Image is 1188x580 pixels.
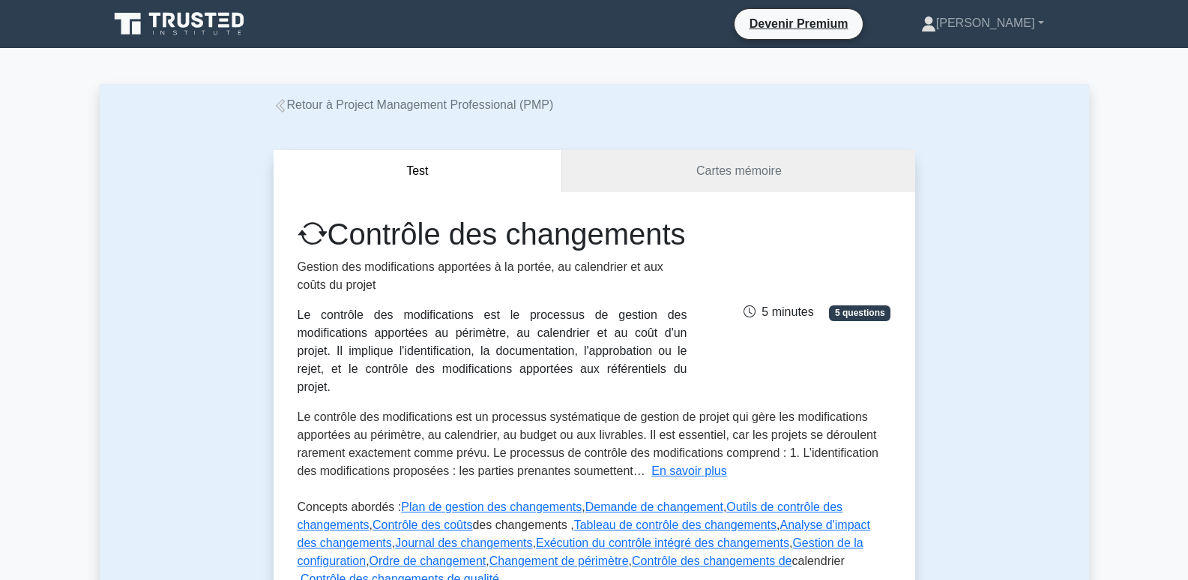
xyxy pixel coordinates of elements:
font: Test [406,164,428,177]
a: Journal des changements [395,536,532,549]
a: Plan de gestion des changements [401,500,582,513]
font: , [533,536,536,549]
font: Devenir Premium [750,17,848,30]
font: Contrôle des changements [328,218,686,251]
font: Retour à Project Management Professional (PMP) [287,98,554,111]
a: [PERSON_NAME] [885,8,1080,38]
font: , [370,518,373,531]
button: En savoir plus [651,462,727,480]
a: Tableau de contrôle des changements [574,518,777,531]
a: Changement de périmètre [489,554,629,567]
a: Gestion de la configuration [298,536,863,567]
font: , [789,536,792,549]
a: Retour à Project Management Professional (PMP) [274,98,554,111]
font: , [723,500,726,513]
a: Exécution du contrôle intégré des changements [536,536,789,549]
a: Demande de changement [585,500,723,513]
font: , [582,500,585,513]
font: [PERSON_NAME] [936,17,1035,29]
a: Analyse d'impact des changements [298,518,870,549]
font: 5 minutes [762,305,813,318]
font: Le contrôle des modifications est le processus de gestion des modifications apportées au périmètr... [298,308,687,393]
font: des changements , [472,518,573,531]
font: Concepts abordés : [298,500,402,513]
a: Contrôle des changements de [632,554,792,567]
a: Contrôle des coûts [373,518,472,531]
font: , [629,554,632,567]
font: Cartes mémoire [696,164,782,177]
font: , [777,518,780,531]
font: Le contrôle des modifications est un processus systématique de gestion de projet qui gère les mod... [298,410,879,477]
a: Devenir Premium [741,14,857,33]
font: , [486,554,489,567]
font: 5 questions [835,308,885,318]
font: , [366,554,369,567]
font: En savoir plus [651,464,727,477]
font: Gestion des modifications apportées à la portée, au calendrier et aux coûts du projet [298,260,663,291]
a: Ordre de changement [370,554,486,567]
font: , [392,536,395,549]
